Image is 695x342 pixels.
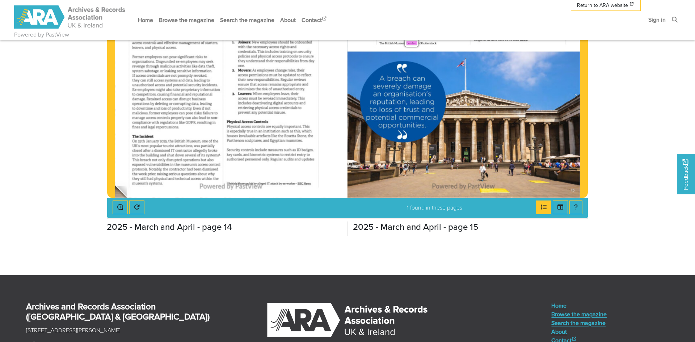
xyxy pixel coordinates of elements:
[551,318,607,327] a: Search the magazine
[176,59,195,64] span: ex-employees
[152,45,163,50] span: physical
[280,44,288,49] span: rights
[262,86,267,92] span: risk
[198,59,204,64] span: may
[271,133,277,138] span: like
[413,73,423,83] span: can
[281,92,289,96] span: leave,
[403,81,428,92] span: damage
[160,63,173,68] span: malicious
[157,92,168,97] span: causing
[206,59,212,63] span: seek
[258,96,261,100] span: be
[145,54,160,59] span: employees
[149,110,158,115] span: former
[146,115,155,120] span: access
[266,124,270,128] span: are
[192,68,210,73] span: information.
[136,92,153,97] span: competitors,
[178,78,183,82] span: and
[170,91,182,97] span: financial
[163,54,167,59] span: can
[246,58,264,63] span: understand
[178,40,197,45] span: management
[238,54,249,58] span: policies
[238,73,247,77] span: access
[269,72,277,77] span: must
[252,101,269,106] span: deactivating
[265,49,277,54] span: includes
[253,44,267,49] span: necessary
[287,68,295,72] span: roles,
[294,39,310,45] span: onboarded
[269,105,278,110] span: access
[174,138,184,143] span: British
[185,115,190,120] span: can
[206,78,208,82] span: to
[156,10,217,30] a: Browse the magazine
[202,82,215,87] span: incidents.
[300,58,306,63] span: from
[232,69,234,72] span: 2.
[551,301,607,310] a: Home
[136,35,148,40] span: systems,
[192,91,211,97] span: reputational
[171,73,175,78] span: not
[136,73,145,77] span: access
[205,40,216,45] span: starters,
[168,138,173,143] span: the
[277,96,294,101] span: immediately.
[290,45,295,49] span: and
[14,5,126,29] img: ARA - ARC Magazine | Powered by PastView
[284,123,300,129] span: important.
[232,40,234,44] span: 1.
[132,59,152,64] span: organisations.
[257,68,272,73] span: employees
[156,124,176,129] span: repercussions.
[166,45,176,49] span: access.
[132,97,143,101] span: damage.
[283,72,295,77] span: updated
[232,92,235,96] span: 3.
[165,77,176,83] span: systems
[241,119,251,124] span: Access
[146,63,156,68] span: through
[253,119,267,124] span: Controls
[369,105,375,114] span: to
[146,138,157,143] span: January
[185,78,191,82] span: data,
[293,49,296,54] span: on
[132,110,146,115] span: malicious,
[199,115,205,120] span: lead
[132,124,139,129] span: fines
[201,40,203,45] span: of
[204,54,206,58] span: to
[269,45,278,49] span: access
[147,77,152,83] span: still
[274,58,295,63] span: responsibilities
[247,128,252,134] span: true
[185,92,190,96] span: and
[227,130,228,132] span: is
[197,120,209,125] span: resulting
[173,82,185,87] span: potential
[238,68,249,73] span: Movers:
[257,133,268,138] span: artefacts
[302,82,307,86] span: and
[297,134,306,138] span: Stone,
[200,101,210,106] span: leading
[211,115,217,120] span: non-
[217,10,277,30] a: Search the magazine
[164,40,176,45] span: effective
[241,124,250,128] span: access
[227,59,242,71] span: one.
[370,96,403,107] span: reputation,
[255,86,260,92] span: the
[295,86,303,92] span: entry.
[230,128,244,134] span: especially
[205,106,209,110] span: not
[151,119,157,125] span: with
[179,120,184,125] span: like
[294,128,299,134] span: this,
[132,87,152,92] span: Ex-employees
